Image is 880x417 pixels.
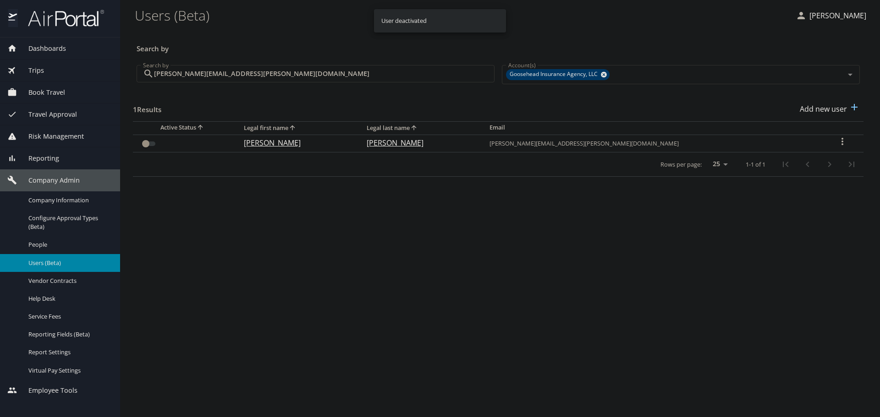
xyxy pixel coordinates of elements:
[482,121,822,135] th: Email
[236,121,359,135] th: Legal first name
[133,99,161,115] h3: 1 Results
[28,259,109,267] span: Users (Beta)
[800,103,847,114] p: Add new user
[18,9,104,27] img: airportal-logo.png
[792,7,870,24] button: [PERSON_NAME]
[135,1,788,29] h1: Users (Beta)
[410,124,419,133] button: sort
[28,196,109,205] span: Company Information
[17,65,44,76] span: Trips
[381,12,427,30] div: User deactivated
[367,137,471,148] p: [PERSON_NAME]
[807,10,866,21] p: [PERSON_NAME]
[28,214,109,231] span: Configure Approval Types (Beta)
[154,65,495,82] input: Search by name or email
[137,38,860,54] h3: Search by
[506,69,610,80] div: Goosehead Insurance Agency, LLC
[288,124,297,133] button: sort
[133,121,236,135] th: Active Status
[17,385,77,395] span: Employee Tools
[133,121,863,177] table: User Search Table
[506,70,603,79] span: Goosehead Insurance Agency, LLC
[17,87,65,97] span: Book Travel
[28,312,109,321] span: Service Fees
[17,131,84,141] span: Risk Management
[196,124,205,132] button: sort
[17,109,77,119] span: Travel Approval
[28,276,109,285] span: Vendor Contracts
[28,366,109,375] span: Virtual Pay Settings
[482,135,822,152] td: [PERSON_NAME][EMAIL_ADDRESS][PERSON_NAME][DOMAIN_NAME]
[28,348,109,357] span: Report Settings
[8,9,18,27] img: icon-airportal.png
[660,162,702,168] p: Rows per page:
[17,43,66,54] span: Dashboards
[28,294,109,303] span: Help Desk
[796,99,863,119] button: Add new user
[244,137,348,148] p: [PERSON_NAME]
[844,68,857,81] button: Open
[28,240,109,249] span: People
[17,175,80,185] span: Company Admin
[746,162,765,168] p: 1-1 of 1
[17,153,59,163] span: Reporting
[359,121,482,135] th: Legal last name
[28,330,109,339] span: Reporting Fields (Beta)
[705,157,731,171] select: rows per page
